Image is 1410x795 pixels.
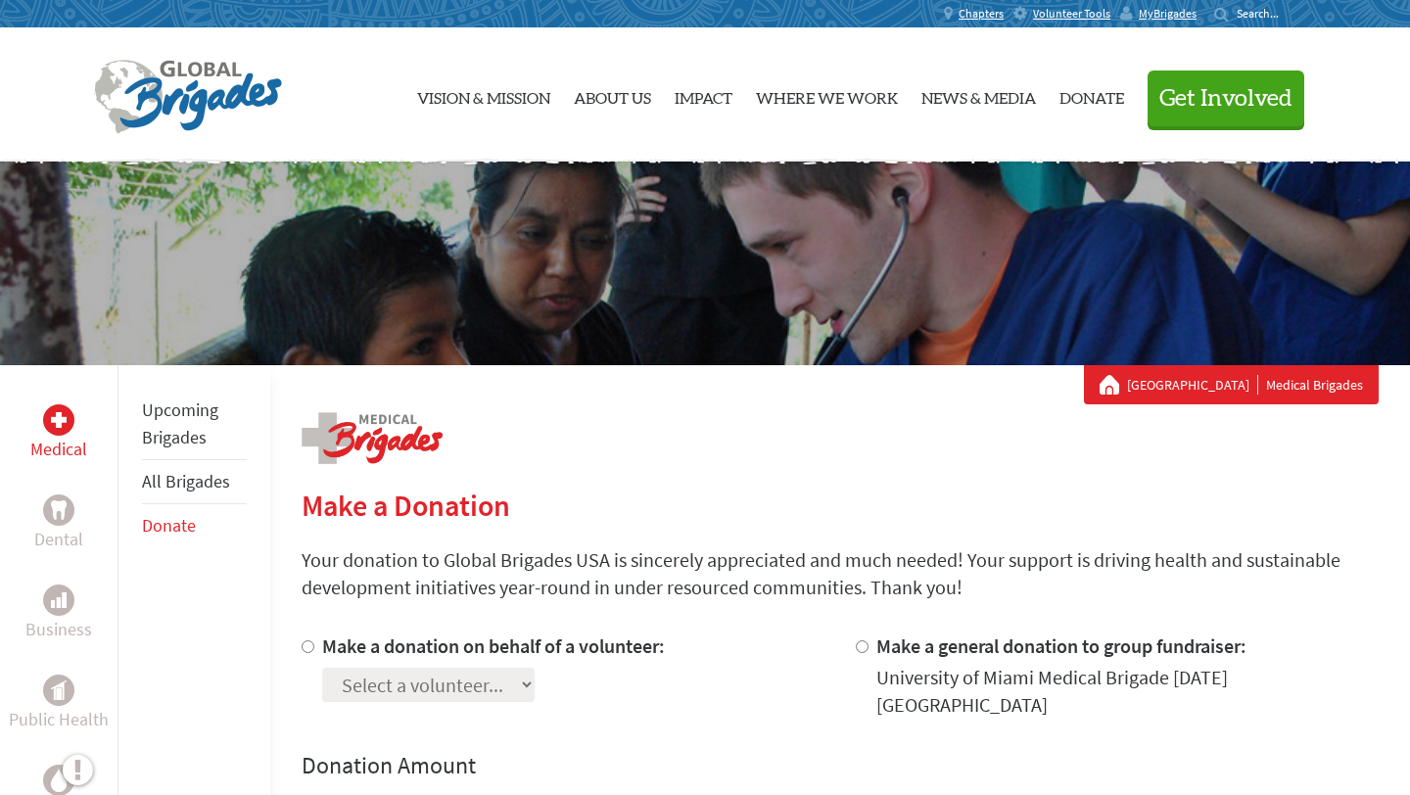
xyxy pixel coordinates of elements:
[142,398,218,448] a: Upcoming Brigades
[876,664,1379,719] div: University of Miami Medical Brigade [DATE] [GEOGRAPHIC_DATA]
[142,514,196,537] a: Donate
[675,44,732,146] a: Impact
[51,680,67,700] img: Public Health
[1237,6,1292,21] input: Search...
[51,500,67,519] img: Dental
[959,6,1004,22] span: Chapters
[1033,6,1110,22] span: Volunteer Tools
[9,706,109,733] p: Public Health
[34,494,83,553] a: DentalDental
[25,585,92,643] a: BusinessBusiness
[1059,44,1124,146] a: Donate
[417,44,550,146] a: Vision & Mission
[51,769,67,791] img: Water
[34,526,83,553] p: Dental
[1100,375,1363,395] div: Medical Brigades
[9,675,109,733] a: Public HealthPublic Health
[94,60,282,134] img: Global Brigades Logo
[1139,6,1197,22] span: MyBrigades
[43,675,74,706] div: Public Health
[51,412,67,428] img: Medical
[1148,70,1304,126] button: Get Involved
[302,412,443,464] img: logo-medical.png
[302,546,1379,601] p: Your donation to Global Brigades USA is sincerely appreciated and much needed! Your support is dr...
[30,404,87,463] a: MedicalMedical
[302,750,1379,781] h4: Donation Amount
[43,494,74,526] div: Dental
[302,488,1379,523] h2: Make a Donation
[142,460,247,504] li: All Brigades
[25,616,92,643] p: Business
[142,389,247,460] li: Upcoming Brigades
[876,633,1246,658] label: Make a general donation to group fundraiser:
[142,504,247,547] li: Donate
[51,592,67,608] img: Business
[921,44,1036,146] a: News & Media
[1159,87,1292,111] span: Get Involved
[142,470,230,492] a: All Brigades
[43,585,74,616] div: Business
[756,44,898,146] a: Where We Work
[1127,375,1258,395] a: [GEOGRAPHIC_DATA]
[30,436,87,463] p: Medical
[574,44,651,146] a: About Us
[322,633,665,658] label: Make a donation on behalf of a volunteer:
[43,404,74,436] div: Medical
